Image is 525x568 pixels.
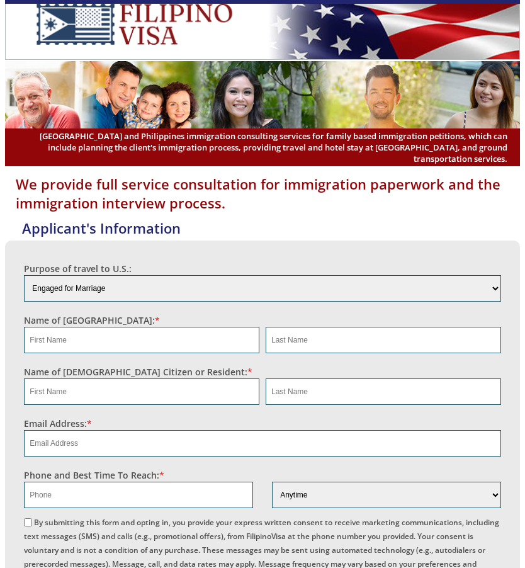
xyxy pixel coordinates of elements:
[18,130,507,164] span: [GEOGRAPHIC_DATA] and Philippines immigration consulting services for family based immigration pe...
[5,174,519,212] h1: We provide full service consultation for immigration paperwork and the immigration interview proc...
[24,417,92,429] label: Email Address:
[24,378,259,405] input: First Name
[24,430,500,457] input: Email Address
[11,219,519,237] h4: Applicant's Information
[24,469,164,481] label: Phone and Best Time To Reach:
[24,314,160,326] label: Name of [GEOGRAPHIC_DATA]:
[272,482,501,508] select: Phone and Best Reach Time are required.
[266,327,501,353] input: Last Name
[24,263,132,275] label: Purpose of travel to U.S.:
[24,518,32,526] input: By submitting this form and opting in, you provide your express written consent to receive market...
[266,378,501,405] input: Last Name
[24,327,259,353] input: First Name
[24,482,253,508] input: Phone
[24,366,252,378] label: Name of [DEMOGRAPHIC_DATA] Citizen or Resident:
